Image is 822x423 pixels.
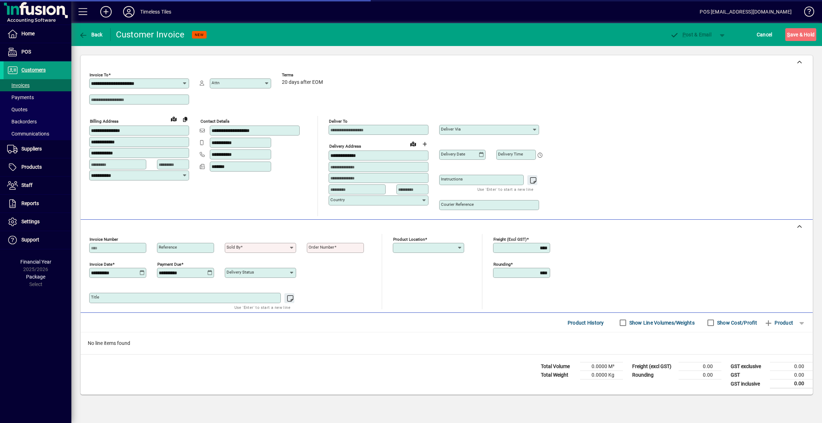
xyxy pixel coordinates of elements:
span: POS [21,49,31,55]
mat-hint: Use 'Enter' to start a new line [234,303,290,311]
button: Choose address [419,138,430,150]
span: Cancel [757,29,772,40]
span: Communications [7,131,49,137]
span: Support [21,237,39,243]
label: Show Cost/Profit [716,319,757,326]
a: Quotes [4,103,71,116]
span: Payments [7,95,34,100]
a: Support [4,231,71,249]
mat-label: Courier Reference [441,202,474,207]
a: Payments [4,91,71,103]
div: POS [EMAIL_ADDRESS][DOMAIN_NAME] [700,6,792,17]
span: Staff [21,182,32,188]
span: ave & Hold [787,29,815,40]
td: Rounding [629,371,679,379]
td: Total Weight [537,371,580,379]
button: Add [95,5,117,18]
button: Product [761,316,797,329]
span: 20 days after EOM [282,80,323,85]
mat-label: Invoice number [90,237,118,242]
td: 0.00 [770,379,813,388]
mat-label: Delivery date [441,152,465,157]
button: Profile [117,5,140,18]
span: Quotes [7,107,27,112]
span: Financial Year [20,259,51,265]
a: Backorders [4,116,71,128]
a: Products [4,158,71,176]
button: Product History [565,316,607,329]
span: Products [21,164,42,170]
button: Back [77,28,105,41]
span: Product [764,317,793,328]
a: View on map [407,138,419,149]
td: 0.00 [770,362,813,371]
mat-label: Order number [309,245,334,250]
label: Show Line Volumes/Weights [628,319,695,326]
button: Cancel [755,28,774,41]
span: Product History [568,317,604,328]
mat-label: Attn [212,80,219,85]
span: Settings [21,219,40,224]
span: S [787,32,790,37]
a: View on map [168,113,179,124]
td: 0.0000 Kg [580,371,623,379]
button: Save & Hold [785,28,816,41]
mat-label: Product location [393,237,425,242]
a: POS [4,43,71,61]
mat-label: Delivery status [227,270,254,275]
mat-label: Invoice To [90,72,108,77]
td: GST [727,371,770,379]
mat-label: Rounding [493,262,511,267]
mat-label: Instructions [441,177,463,182]
mat-label: Payment due [157,262,181,267]
button: Copy to Delivery address [179,113,191,125]
td: Total Volume [537,362,580,371]
div: Customer Invoice [116,29,185,40]
mat-label: Title [91,295,99,300]
td: 0.00 [770,371,813,379]
a: Knowledge Base [799,1,813,25]
app-page-header-button: Back [71,28,111,41]
td: Freight (excl GST) [629,362,679,371]
mat-label: Invoice date [90,262,112,267]
a: Suppliers [4,140,71,158]
span: ost & Email [670,32,711,37]
mat-label: Freight (excl GST) [493,237,527,242]
mat-label: Sold by [227,245,240,250]
td: GST exclusive [727,362,770,371]
span: NEW [195,32,204,37]
span: P [683,32,686,37]
td: 0.0000 M³ [580,362,623,371]
a: Staff [4,177,71,194]
span: Suppliers [21,146,42,152]
td: 0.00 [679,362,721,371]
a: Communications [4,128,71,140]
a: Invoices [4,79,71,91]
span: Back [79,32,103,37]
span: Invoices [7,82,30,88]
span: Customers [21,67,46,73]
a: Reports [4,195,71,213]
mat-hint: Use 'Enter' to start a new line [477,185,533,193]
td: 0.00 [679,371,721,379]
span: Home [21,31,35,36]
mat-label: Reference [159,245,177,250]
mat-label: Deliver To [329,119,347,124]
div: No line items found [81,332,813,354]
span: Package [26,274,45,280]
mat-label: Country [330,197,345,202]
mat-label: Deliver via [441,127,461,132]
a: Home [4,25,71,43]
span: Backorders [7,119,37,124]
td: GST inclusive [727,379,770,388]
span: Terms [282,73,325,77]
button: Post & Email [666,28,715,41]
mat-label: Delivery time [498,152,523,157]
div: Timeless Tiles [140,6,171,17]
a: Settings [4,213,71,231]
span: Reports [21,200,39,206]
